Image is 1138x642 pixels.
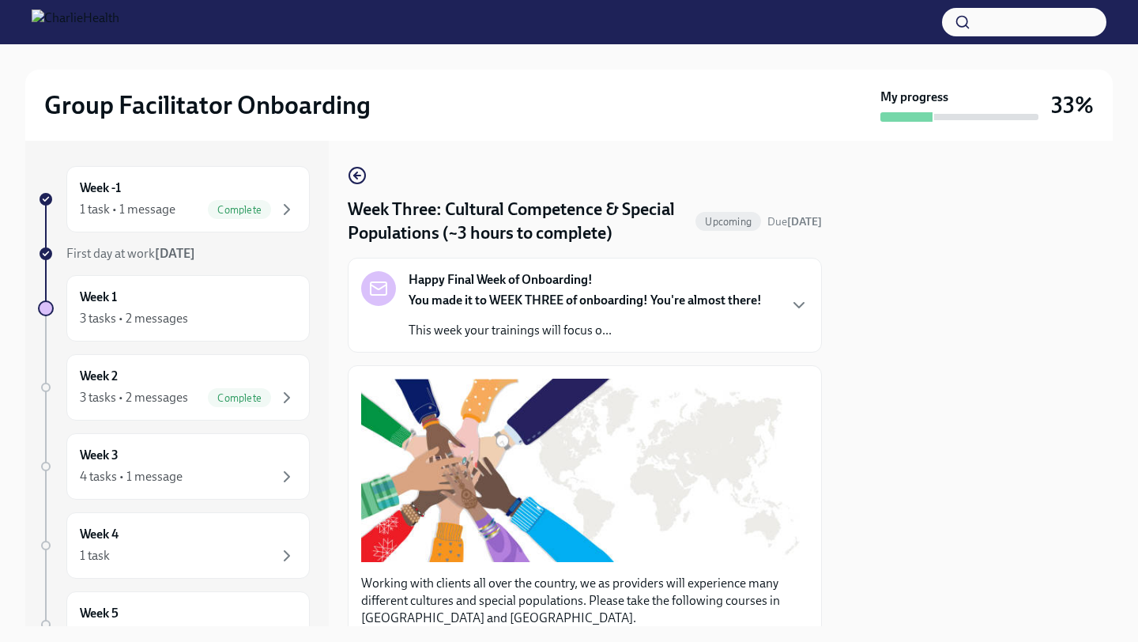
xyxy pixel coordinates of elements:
a: First day at work[DATE] [38,245,310,262]
strong: [DATE] [787,215,822,228]
a: Week 34 tasks • 1 message [38,433,310,500]
div: 1 task • 1 message [80,201,175,218]
div: 4 tasks • 1 message [80,468,183,485]
strong: Happy Final Week of Onboarding! [409,271,593,289]
strong: My progress [880,89,948,106]
div: 3 tasks • 2 messages [80,310,188,327]
button: Zoom image [361,379,808,562]
h4: Week Three: Cultural Competence & Special Populations (~3 hours to complete) [348,198,689,245]
span: First day at work [66,246,195,261]
h6: Week 5 [80,605,119,622]
a: Week -11 task • 1 messageComplete [38,166,310,232]
h6: Week -1 [80,179,121,197]
strong: [DATE] [155,246,195,261]
span: Upcoming [695,216,761,228]
h6: Week 1 [80,289,117,306]
p: Working with clients all over the country, we as providers will experience many different culture... [361,575,808,627]
a: Week 23 tasks • 2 messagesComplete [38,354,310,421]
span: Complete [208,204,271,216]
div: 3 tasks • 2 messages [80,389,188,406]
div: 1 task [80,547,110,565]
a: Week 13 tasks • 2 messages [38,275,310,342]
span: Complete [208,392,271,404]
h2: Group Facilitator Onboarding [44,89,371,121]
strong: You made it to WEEK THREE of onboarding! You're almost there! [409,293,762,308]
img: CharlieHealth [32,9,119,35]
h6: Week 2 [80,368,118,385]
h6: Week 3 [80,447,119,464]
h3: 33% [1051,91,1094,119]
a: Week 41 task [38,512,310,579]
h6: Week 4 [80,526,119,543]
p: This week your trainings will focus o... [409,322,762,339]
span: Due [767,215,822,228]
span: September 8th, 2025 07:00 [767,214,822,229]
